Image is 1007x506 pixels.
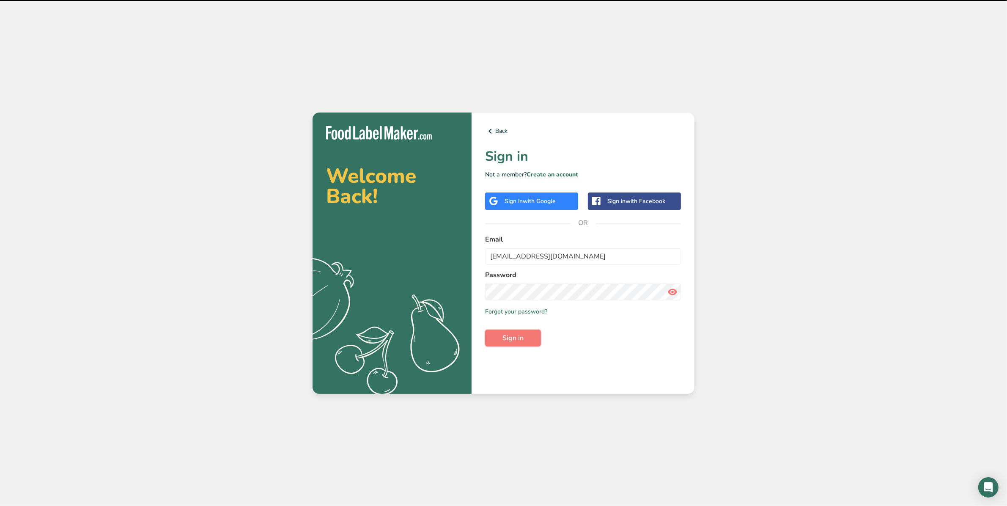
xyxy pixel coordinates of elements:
[485,126,681,136] a: Back
[326,166,458,206] h2: Welcome Back!
[527,170,578,179] a: Create an account
[505,197,556,206] div: Sign in
[326,126,432,140] img: Food Label Maker
[571,210,596,236] span: OR
[485,270,681,280] label: Password
[485,146,681,167] h1: Sign in
[626,197,665,205] span: with Facebook
[485,234,681,245] label: Email
[485,248,681,265] input: Enter Your Email
[502,333,524,343] span: Sign in
[485,330,541,346] button: Sign in
[485,170,681,179] p: Not a member?
[523,197,556,205] span: with Google
[978,477,999,498] div: Open Intercom Messenger
[485,307,547,316] a: Forgot your password?
[607,197,665,206] div: Sign in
